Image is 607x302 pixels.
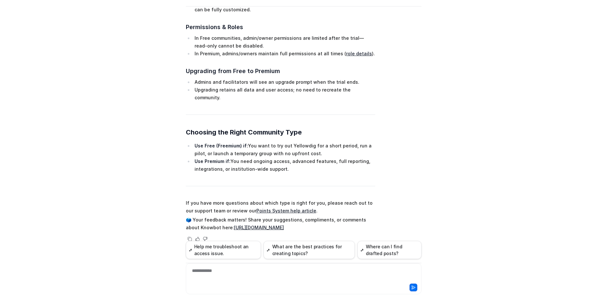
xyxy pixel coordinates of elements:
a: [URL][DOMAIN_NAME] [234,225,284,230]
strong: Use Premium if: [195,158,230,164]
h3: Upgrading from Free to Premium [186,67,375,76]
button: What are the best practices for creating topics? [264,241,354,259]
h2: Choosing the Right Community Type [186,128,375,137]
p: If you have more questions about which type is right for you, please reach out to our support tea... [186,199,375,215]
button: Where can I find drafted posts? [357,241,422,259]
h3: Permissions & Roles [186,23,375,32]
strong: Use Free (Freemium) if: [195,143,248,148]
li: In Free communities, admin/owner permissions are limited after the trial—read-only cannot be disa... [193,34,375,50]
li: Admins and facilitators will see an upgrade prompt when the trial ends. [193,78,375,86]
p: 🗳️ Your feedback matters! Share your suggestions, compliments, or comments about Knowbot here: [186,216,375,232]
li: You want to try out Yellowdig for a short period, run a pilot, or launch a temporary group with n... [193,142,375,157]
li: Upgrading retains all data and user access; no need to recreate the community. [193,86,375,102]
li: In Premium, admins/owners maintain full permissions at all times ( ). [193,50,375,58]
a: role details [346,51,372,56]
a: Points System help article [256,208,316,213]
li: You need ongoing access, advanced features, full reporting, integrations, or institution-wide sup... [193,157,375,173]
button: Help me troubleshoot an access issue. [186,241,261,259]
